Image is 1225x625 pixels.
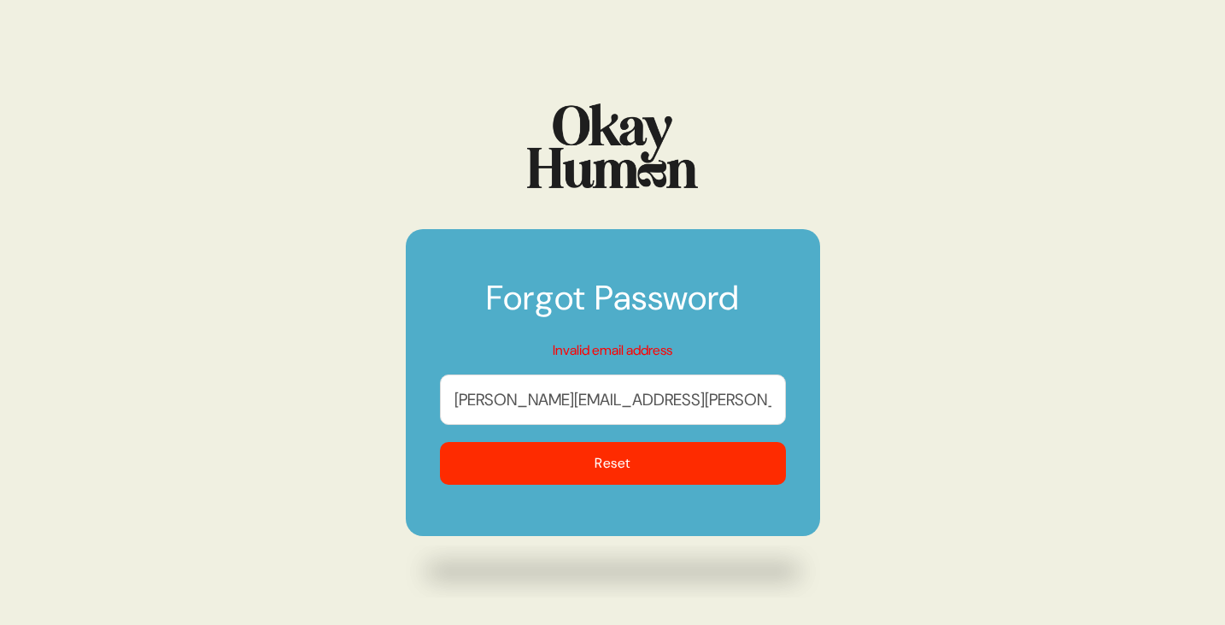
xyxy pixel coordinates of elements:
img: Sympler Logo [527,103,698,188]
p: Invalid email address [440,340,786,361]
button: Reset [440,442,786,485]
img: Drop shadow [406,545,820,598]
input: Email [440,374,786,425]
h1: Forgot Password [440,280,786,332]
